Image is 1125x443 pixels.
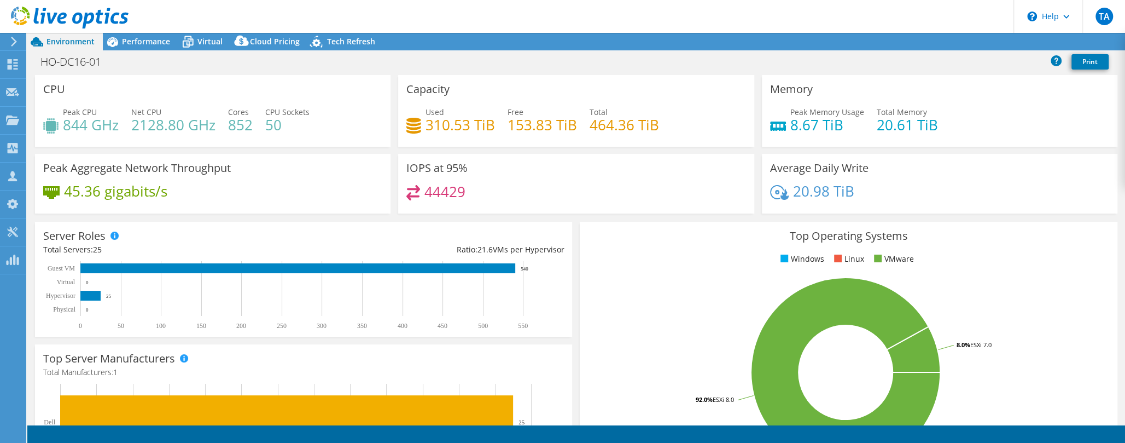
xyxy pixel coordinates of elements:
[438,322,447,330] text: 450
[521,266,528,272] text: 540
[508,107,523,117] span: Free
[713,395,734,404] tspan: ESXi 8.0
[831,253,864,265] li: Linux
[1071,54,1109,70] a: Print
[590,107,608,117] span: Total
[44,418,55,426] text: Dell
[131,119,215,131] h4: 2128.80 GHz
[131,107,161,117] span: Net CPU
[265,119,310,131] h4: 50
[304,244,564,256] div: Ratio: VMs per Hypervisor
[63,107,97,117] span: Peak CPU
[871,253,914,265] li: VMware
[118,322,124,330] text: 50
[43,162,231,174] h3: Peak Aggregate Network Throughput
[196,322,206,330] text: 150
[425,107,444,117] span: Used
[357,322,367,330] text: 350
[43,353,175,365] h3: Top Server Manufacturers
[113,367,118,377] span: 1
[43,366,564,378] h4: Total Manufacturers:
[327,36,375,47] span: Tech Refresh
[79,322,82,330] text: 0
[228,119,253,131] h4: 852
[106,294,112,299] text: 25
[277,322,287,330] text: 250
[790,119,864,131] h4: 8.67 TiB
[64,185,167,197] h4: 45.36 gigabits/s
[57,278,75,286] text: Virtual
[43,244,304,256] div: Total Servers:
[696,395,713,404] tspan: 92.0%
[236,322,246,330] text: 200
[790,107,864,117] span: Peak Memory Usage
[518,419,525,425] text: 25
[770,162,868,174] h3: Average Daily Write
[197,36,223,47] span: Virtual
[424,186,465,198] h4: 44429
[518,322,528,330] text: 550
[250,36,300,47] span: Cloud Pricing
[86,307,89,313] text: 0
[265,107,310,117] span: CPU Sockets
[478,322,488,330] text: 500
[228,107,249,117] span: Cores
[122,36,170,47] span: Performance
[793,185,854,197] h4: 20.98 TiB
[406,83,450,95] h3: Capacity
[590,119,659,131] h4: 464.36 TiB
[53,306,75,313] text: Physical
[970,341,992,349] tspan: ESXi 7.0
[48,264,75,272] text: Guest VM
[398,322,407,330] text: 400
[46,36,95,47] span: Environment
[43,230,106,242] h3: Server Roles
[588,230,1109,242] h3: Top Operating Systems
[93,244,102,255] span: 25
[46,292,75,300] text: Hypervisor
[877,119,938,131] h4: 20.61 TiB
[477,244,492,255] span: 21.6
[425,119,495,131] h4: 310.53 TiB
[63,119,119,131] h4: 844 GHz
[406,162,468,174] h3: IOPS at 95%
[957,341,970,349] tspan: 8.0%
[43,83,65,95] h3: CPU
[778,253,824,265] li: Windows
[36,56,118,68] h1: HO-DC16-01
[770,83,813,95] h3: Memory
[156,322,166,330] text: 100
[317,322,327,330] text: 300
[1027,11,1037,21] svg: \n
[86,280,89,285] text: 0
[508,119,577,131] h4: 153.83 TiB
[877,107,927,117] span: Total Memory
[1095,8,1113,25] span: TA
